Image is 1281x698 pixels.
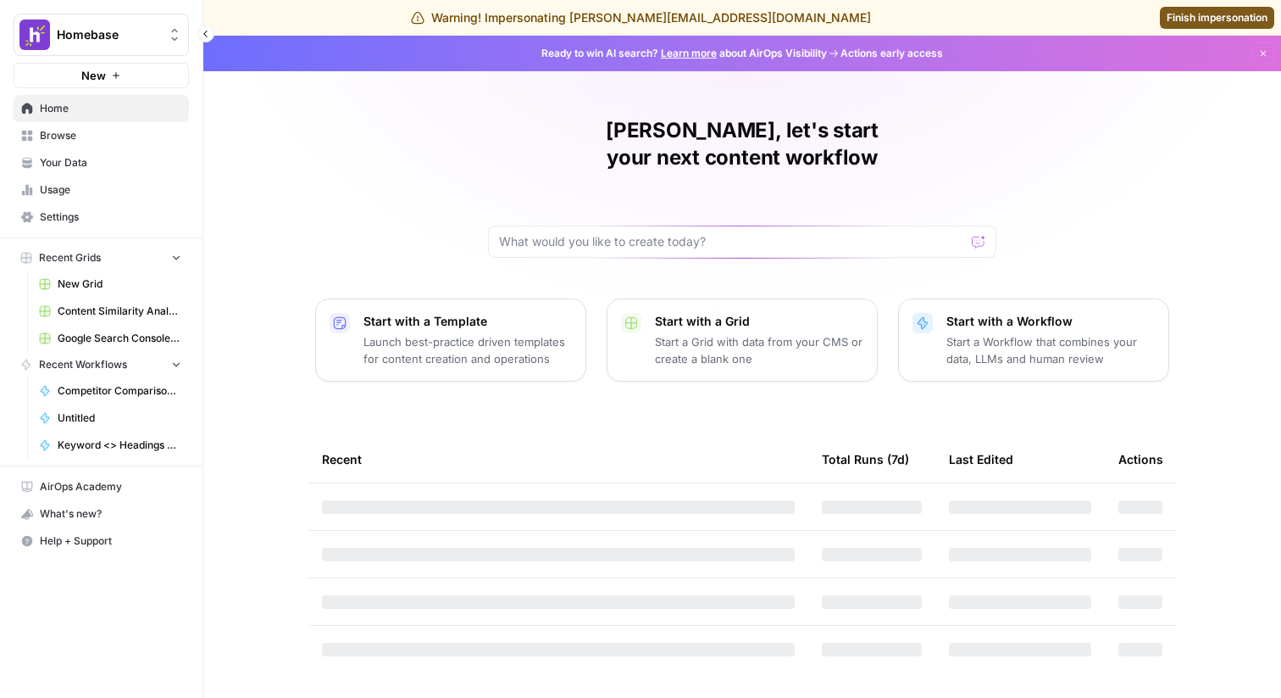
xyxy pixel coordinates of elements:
[40,533,181,549] span: Help + Support
[14,352,189,377] button: Recent Workflows
[40,182,181,198] span: Usage
[39,357,127,372] span: Recent Workflows
[411,9,871,26] div: Warning! Impersonating [PERSON_NAME][EMAIL_ADDRESS][DOMAIN_NAME]
[1118,436,1163,483] div: Actions
[14,204,189,231] a: Settings
[14,95,189,122] a: Home
[81,67,106,84] span: New
[14,501,188,527] div: What's new?
[14,473,189,500] a: AirOps Academy
[541,46,827,61] span: Ready to win AI search? about AirOps Visibility
[31,432,189,459] a: Keyword <> Headings Similarity Score
[31,405,189,432] a: Untitled
[840,46,943,61] span: Actions early access
[14,149,189,176] a: Your Data
[363,313,572,330] p: Start with a Template
[14,500,189,528] button: What's new?
[58,438,181,453] span: Keyword <> Headings Similarity Score
[14,528,189,555] button: Help + Support
[39,250,101,265] span: Recent Grids
[499,233,965,250] input: What would you like to create today?
[655,313,863,330] p: Start with a Grid
[31,325,189,352] a: Google Search Console - [URL][DOMAIN_NAME]
[58,383,181,399] span: Competitor Comparison Pages
[655,333,863,367] p: Start a Grid with data from your CMS or create a blank one
[607,299,878,382] button: Start with a GridStart a Grid with data from your CMS or create a blank one
[40,128,181,143] span: Browse
[14,14,189,56] button: Workspace: Homebase
[31,271,189,298] a: New Grid
[949,436,1013,483] div: Last Edited
[58,304,181,319] span: Content Similarity Analysis Grid
[31,298,189,325] a: Content Similarity Analysis Grid
[58,410,181,426] span: Untitled
[14,245,189,271] button: Recent Grids
[363,333,572,367] p: Launch best-practice driven templates for content creation and operations
[14,122,189,149] a: Browse
[946,313,1155,330] p: Start with a Workflow
[1160,7,1274,29] a: Finish impersonation
[1167,10,1267,25] span: Finish impersonation
[322,436,795,483] div: Recent
[898,299,1169,382] button: Start with a WorkflowStart a Workflow that combines your data, LLMs and human review
[315,299,586,382] button: Start with a TemplateLaunch best-practice driven templates for content creation and operations
[58,276,181,292] span: New Grid
[31,377,189,405] a: Competitor Comparison Pages
[661,47,717,59] a: Learn more
[14,176,189,204] a: Usage
[822,436,909,483] div: Total Runs (7d)
[40,479,181,494] span: AirOps Academy
[40,155,181,170] span: Your Data
[57,26,159,43] span: Homebase
[19,20,50,50] img: Homebase Logo
[14,63,189,88] button: New
[946,333,1155,367] p: Start a Workflow that combines your data, LLMs and human review
[40,101,181,116] span: Home
[488,117,996,171] h1: [PERSON_NAME], let's start your next content workflow
[58,331,181,346] span: Google Search Console - [URL][DOMAIN_NAME]
[40,209,181,225] span: Settings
